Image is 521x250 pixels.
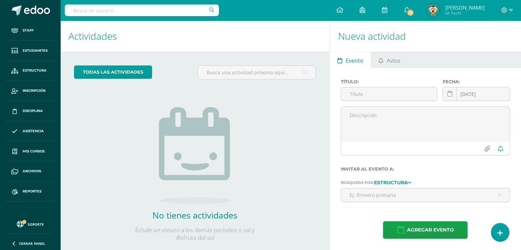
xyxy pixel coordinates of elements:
[407,9,414,16] span: 11
[374,180,411,185] a: Estructura
[383,221,468,239] button: Agregar evento
[338,21,513,52] h1: Nueva actividad
[387,52,400,69] span: Aviso
[443,87,510,101] input: Fecha de entrega
[74,65,152,79] a: todas las Actividades
[126,226,263,241] p: Échale un vistazo a los demás períodos o sal y disfruta del sol
[371,52,408,68] a: Aviso
[159,107,231,204] img: no_activities.png
[126,209,263,221] h2: No tienes actividades
[341,87,437,101] input: Título
[341,188,510,202] input: Ej. Primero primaria
[5,141,55,162] a: Mis cursos
[8,219,52,228] a: Soporte
[198,66,315,79] input: Busca una actividad próxima aquí...
[443,79,510,84] label: Fecha:
[5,61,55,81] a: Estructura
[23,48,48,53] span: Estudiantes
[23,88,46,93] span: Inscripción
[341,79,437,84] label: Título:
[445,10,484,16] span: Mi Perfil
[407,222,454,238] span: Agregar evento
[23,108,43,114] span: Disciplina
[5,101,55,121] a: Disciplina
[346,52,363,69] span: Evento
[330,52,371,68] a: Evento
[23,168,41,174] span: Archivos
[341,180,374,185] span: Búsqueda por:
[23,189,41,194] span: Reportes
[5,182,55,202] a: Reportes
[65,4,219,16] input: Busca un usuario...
[5,81,55,101] a: Inscripción
[23,28,34,33] span: Staff
[23,128,44,134] span: Asistencia
[5,21,55,41] a: Staff
[23,68,47,73] span: Estructura
[445,4,484,11] span: [PERSON_NAME]
[23,149,45,154] span: Mis cursos
[69,21,321,52] h1: Actividades
[341,166,510,172] label: Invitar al evento a:
[28,222,44,227] span: Soporte
[426,3,440,17] img: 7c74505079bcc4778c69fb256aeee4a7.png
[5,41,55,61] a: Estudiantes
[374,179,408,186] strong: Estructura
[19,241,45,246] span: Cerrar panel
[5,121,55,141] a: Asistencia
[5,161,55,182] a: Archivos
